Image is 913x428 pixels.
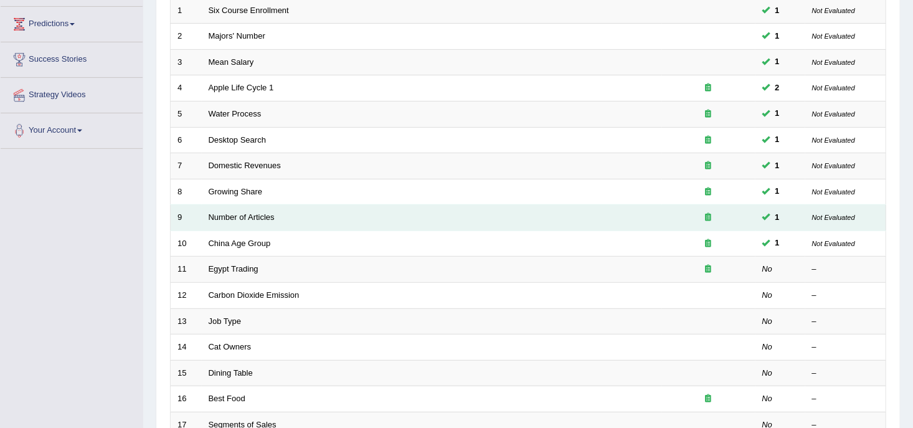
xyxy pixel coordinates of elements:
[762,290,773,300] em: No
[762,316,773,326] em: No
[812,214,855,221] small: Not Evaluated
[171,49,202,75] td: 3
[171,360,202,386] td: 15
[812,341,879,353] div: –
[812,393,879,405] div: –
[669,135,749,146] div: Exam occurring question
[762,368,773,378] em: No
[812,188,855,196] small: Not Evaluated
[812,110,855,118] small: Not Evaluated
[1,42,143,74] a: Success Stories
[770,159,785,173] span: You can still take this question
[770,107,785,120] span: You can still take this question
[812,32,855,40] small: Not Evaluated
[209,109,262,118] a: Water Process
[770,82,785,95] span: You can still take this question
[812,240,855,247] small: Not Evaluated
[209,161,281,170] a: Domestic Revenues
[209,57,254,67] a: Mean Salary
[171,179,202,205] td: 8
[812,316,879,328] div: –
[171,308,202,335] td: 13
[812,290,879,302] div: –
[171,386,202,412] td: 16
[669,108,749,120] div: Exam occurring question
[209,135,267,145] a: Desktop Search
[669,82,749,94] div: Exam occurring question
[812,84,855,92] small: Not Evaluated
[209,342,252,351] a: Cat Owners
[770,30,785,43] span: You can still take this question
[669,393,749,405] div: Exam occurring question
[209,83,274,92] a: Apple Life Cycle 1
[762,342,773,351] em: No
[209,6,289,15] a: Six Course Enrollment
[209,212,275,222] a: Number of Articles
[812,368,879,379] div: –
[209,187,263,196] a: Growing Share
[171,205,202,231] td: 9
[812,59,855,66] small: Not Evaluated
[770,185,785,198] span: You can still take this question
[171,257,202,283] td: 11
[171,231,202,257] td: 10
[770,133,785,146] span: You can still take this question
[669,238,749,250] div: Exam occurring question
[812,7,855,14] small: Not Evaluated
[171,127,202,153] td: 6
[171,153,202,179] td: 7
[770,237,785,250] span: You can still take this question
[1,7,143,38] a: Predictions
[669,160,749,172] div: Exam occurring question
[669,212,749,224] div: Exam occurring question
[762,394,773,403] em: No
[209,394,245,403] a: Best Food
[812,162,855,169] small: Not Evaluated
[812,264,879,275] div: –
[669,264,749,275] div: Exam occurring question
[770,55,785,69] span: You can still take this question
[209,316,242,326] a: Job Type
[1,78,143,109] a: Strategy Videos
[171,75,202,102] td: 4
[171,335,202,361] td: 14
[770,4,785,17] span: You can still take this question
[209,368,253,378] a: Dining Table
[812,136,855,144] small: Not Evaluated
[209,290,300,300] a: Carbon Dioxide Emission
[209,31,265,40] a: Majors' Number
[669,186,749,198] div: Exam occurring question
[209,264,258,273] a: Egypt Trading
[171,282,202,308] td: 12
[762,264,773,273] em: No
[171,102,202,128] td: 5
[1,113,143,145] a: Your Account
[209,239,271,248] a: China Age Group
[770,211,785,224] span: You can still take this question
[171,24,202,50] td: 2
